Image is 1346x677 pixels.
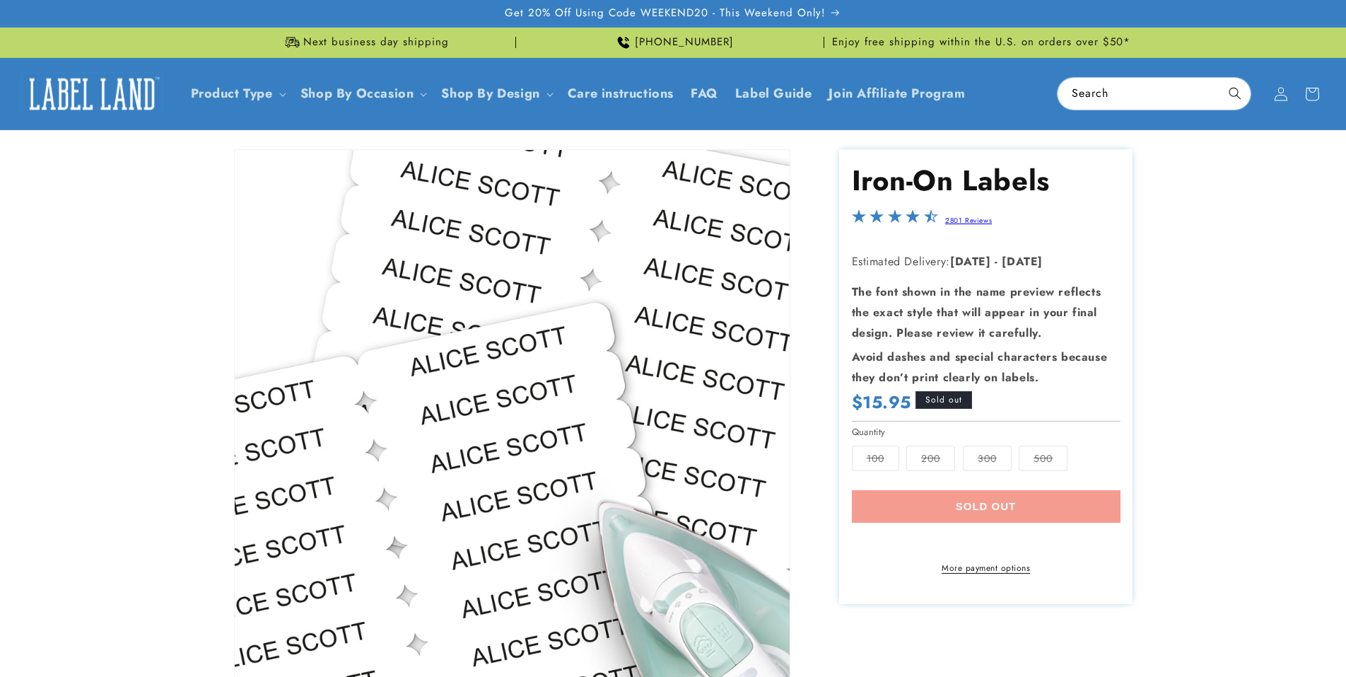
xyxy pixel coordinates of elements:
button: Search [1219,78,1251,109]
a: Join Affiliate Program [820,77,973,110]
strong: Avoid dashes and special characters because they don’t print clearly on labels. [852,349,1108,386]
span: Next business day shipping [303,35,449,50]
span: Join Affiliate Program [829,86,965,102]
span: FAQ [691,86,718,102]
a: More payment options [852,562,1120,574]
div: Announcement [830,28,1133,57]
span: 4.5-star overall rating [852,213,938,229]
strong: The font shown in the name preview reflects the exact style that will appear in your final design... [852,284,1101,341]
p: Estimated Delivery: [852,252,1120,272]
iframe: Gorgias Floating Chat [1049,611,1332,663]
span: Shop By Occasion [300,86,414,102]
div: Announcement [213,28,516,57]
span: Label Guide [735,86,812,102]
a: Care instructions [559,77,682,110]
h1: Iron-On Labels [852,162,1120,199]
a: 2801 Reviews [945,215,992,226]
div: Announcement [522,28,824,57]
summary: Product Type [182,77,292,110]
a: Label Guide [727,77,821,110]
span: Care instructions [568,86,674,102]
span: $15.95 [852,391,912,413]
label: 500 [1019,446,1067,471]
a: Shop By Design [441,84,539,103]
label: 100 [852,446,899,471]
a: Label Land [16,66,168,121]
summary: Shop By Occasion [292,77,433,110]
strong: [DATE] [1002,253,1043,270]
label: 300 [963,446,1012,471]
span: Get 20% Off Using Code WEEKEND20 - This Weekend Only! [505,6,826,21]
span: [PHONE_NUMBER] [635,35,734,50]
a: FAQ [682,77,727,110]
img: Label Land [21,72,163,116]
a: Product Type [191,84,273,103]
strong: [DATE] [950,253,991,270]
span: Enjoy free shipping within the U.S. on orders over $50* [832,35,1130,50]
label: 200 [906,446,955,471]
legend: Quantity [852,425,887,439]
span: Sold out [915,391,972,409]
strong: - [995,253,998,270]
summary: Shop By Design [433,77,558,110]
